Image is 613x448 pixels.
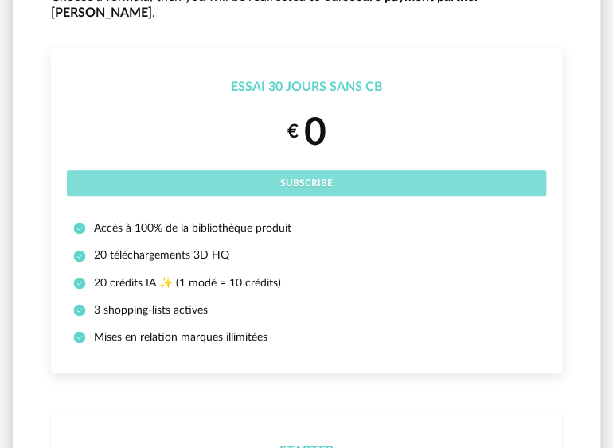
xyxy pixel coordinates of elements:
li: 3 shopping-lists actives [73,303,540,317]
li: Accès à 100% de la bibliothèque produit [73,221,540,236]
div: Essai 30 jours sans CB [67,79,546,95]
span: 0 [304,114,326,152]
li: 20 téléchargements 3D HQ [73,248,540,263]
small: € [287,120,298,145]
li: Mises en relation marques illimitées [73,330,540,345]
button: Subscribe [67,170,546,196]
li: 20 crédits IA ✨ (1 modé = 10 crédits) [73,276,540,290]
span: Subscribe [280,178,333,188]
